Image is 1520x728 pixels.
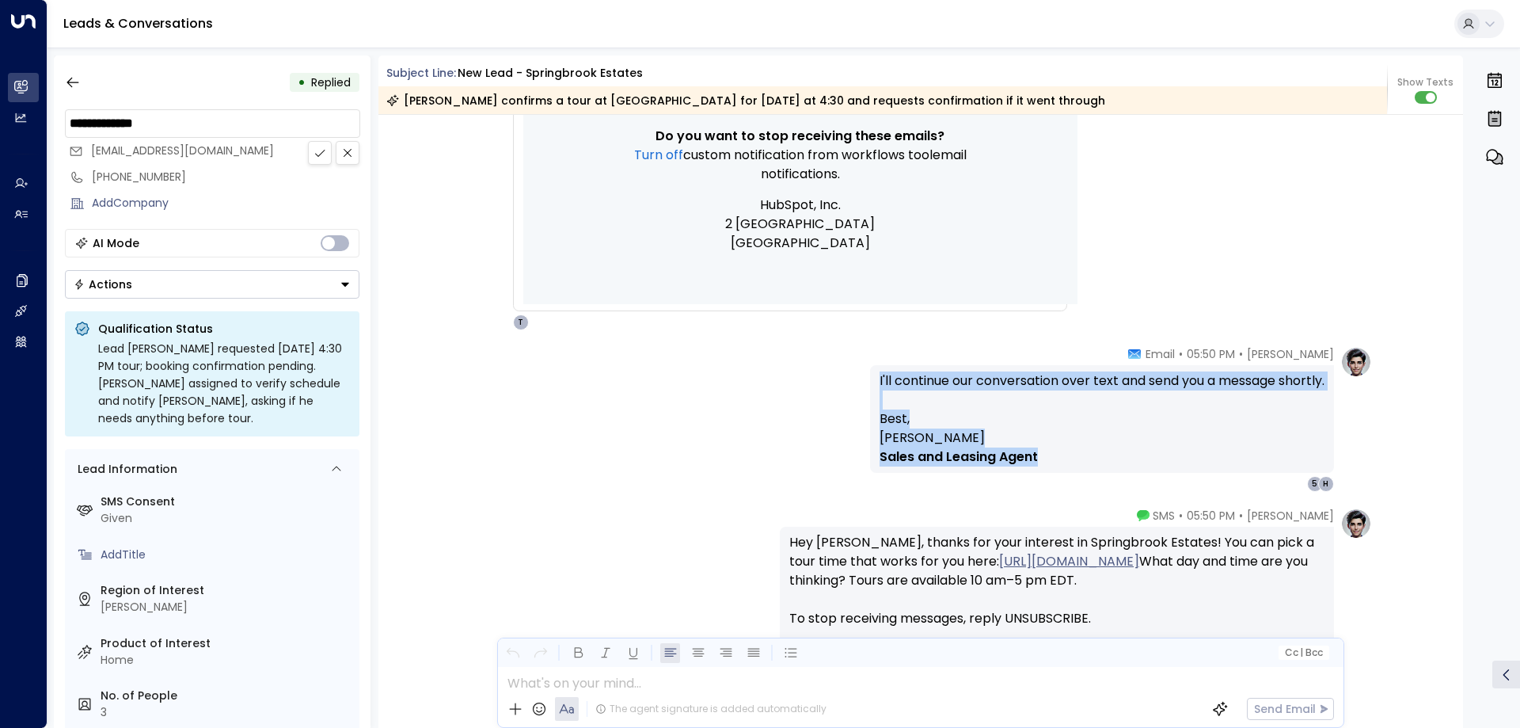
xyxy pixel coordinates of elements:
[683,146,933,165] span: Custom notification from workflows tool
[65,270,359,299] button: Actions
[1153,508,1175,524] span: SMS
[101,547,353,563] div: AddTitle
[1179,508,1183,524] span: •
[1318,476,1334,492] div: H
[789,533,1324,628] div: Hey [PERSON_NAME], thanks for your interest in Springbrook Estates! You can pick a tour time that...
[98,340,350,427] div: Lead [PERSON_NAME] requested [DATE] 4:30 PM tour; booking confirmation pending. [PERSON_NAME] ass...
[880,429,985,448] span: [PERSON_NAME]
[1340,508,1372,539] img: profile-logo.png
[1284,647,1322,658] span: Cc Bcc
[1300,647,1303,658] span: |
[602,196,998,253] p: HubSpot, Inc. 2 [GEOGRAPHIC_DATA] [GEOGRAPHIC_DATA]
[101,510,353,527] div: Given
[92,169,359,185] div: [PHONE_NUMBER]
[880,372,1324,410] p: I'll continue our conversation over text and send you a message shortly.
[458,65,643,82] div: New Lead - Springbrook Estates
[101,599,353,616] div: [PERSON_NAME]
[1179,346,1183,362] span: •
[1307,476,1323,492] div: 5
[65,270,359,299] div: Button group with a nested menu
[1146,346,1175,362] span: Email
[101,494,353,510] label: SMS Consent
[880,410,910,429] span: Best,
[101,652,353,669] div: Home
[655,127,944,146] span: Do you want to stop receiving these emails?
[386,93,1105,109] div: [PERSON_NAME] confirms a tour at [GEOGRAPHIC_DATA] for [DATE] at 4:30 and requests confirmation i...
[101,688,353,704] label: No. of People
[595,702,826,716] div: The agent signature is added automatically
[63,14,213,32] a: Leads & Conversations
[1187,346,1235,362] span: 05:50 PM
[72,461,177,478] div: Lead Information
[101,582,353,599] label: Region of Interest
[92,195,359,212] div: AddCompany
[602,146,998,184] p: email notifications.
[98,321,350,337] p: Qualification Status
[93,235,139,251] div: AI Mode
[101,704,353,721] div: 3
[91,143,274,158] span: [EMAIL_ADDRESS][DOMAIN_NAME]
[634,146,683,165] a: Turn off
[1239,346,1243,362] span: •
[91,143,274,159] span: nick.robinson948@gmail.com
[311,74,351,90] span: Replied
[1247,508,1334,524] span: [PERSON_NAME]
[101,635,353,652] label: Product of Interest
[1397,75,1453,90] span: Show Texts
[74,277,132,292] div: Actions
[530,643,550,663] button: Redo
[999,552,1139,571] a: [URL][DOMAIN_NAME]
[1239,508,1243,524] span: •
[1278,646,1328,661] button: Cc|Bcc
[1187,508,1235,524] span: 05:50 PM
[386,65,456,81] span: Subject Line:
[513,314,529,330] div: T
[880,448,1038,466] strong: Sales and Leasing Agent
[1340,346,1372,378] img: profile-logo.png
[298,68,306,97] div: •
[503,643,522,663] button: Undo
[1247,346,1334,362] span: [PERSON_NAME]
